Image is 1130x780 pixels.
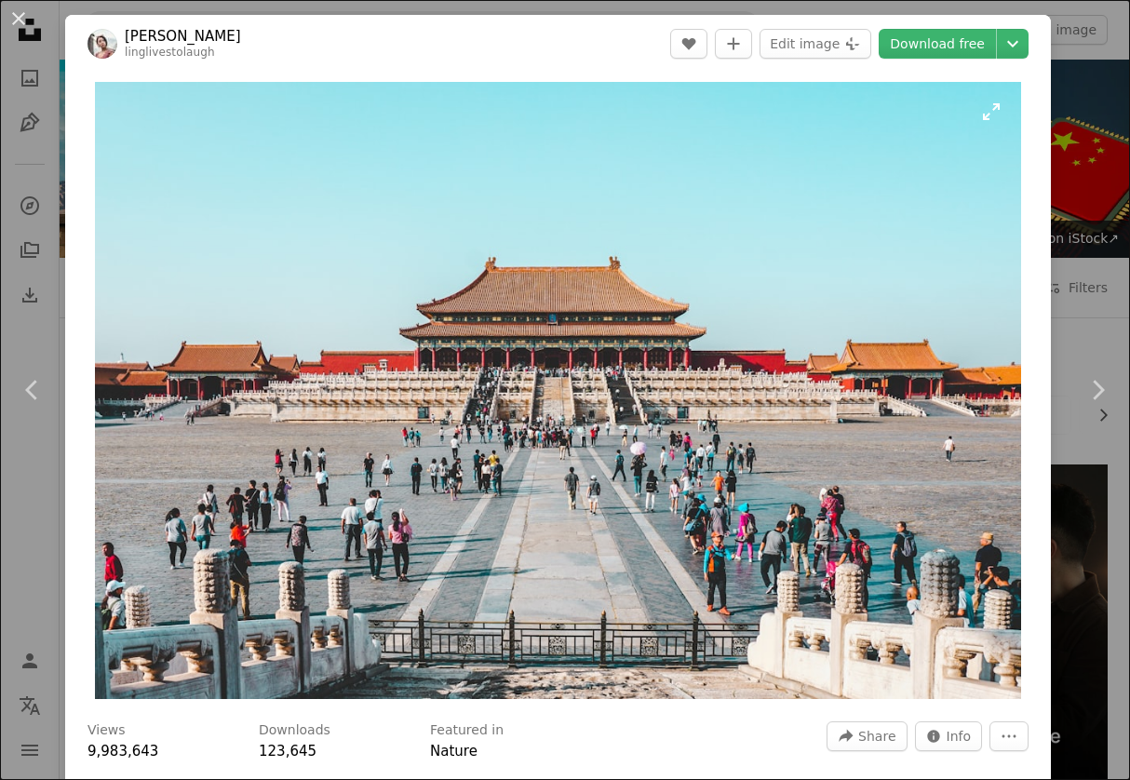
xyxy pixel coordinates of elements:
button: Share this image [827,721,907,751]
span: Share [858,722,895,750]
img: Go to Ling Tang's profile [87,29,117,59]
span: 9,983,643 [87,743,158,760]
img: people at Forbidden City in China during daytime [95,82,1020,699]
span: 123,645 [259,743,316,760]
button: Zoom in on this image [95,82,1020,699]
a: linglivestolaugh [125,46,215,59]
button: Add to Collection [715,29,752,59]
h3: Featured in [430,721,504,740]
h3: Views [87,721,126,740]
h3: Downloads [259,721,330,740]
a: Download free [879,29,996,59]
button: Stats about this image [915,721,983,751]
button: Like [670,29,707,59]
a: Next [1065,301,1130,479]
a: [PERSON_NAME] [125,27,241,46]
button: Edit image [760,29,871,59]
button: More Actions [989,721,1029,751]
span: Info [947,722,972,750]
a: Nature [430,743,478,760]
button: Choose download size [997,29,1029,59]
